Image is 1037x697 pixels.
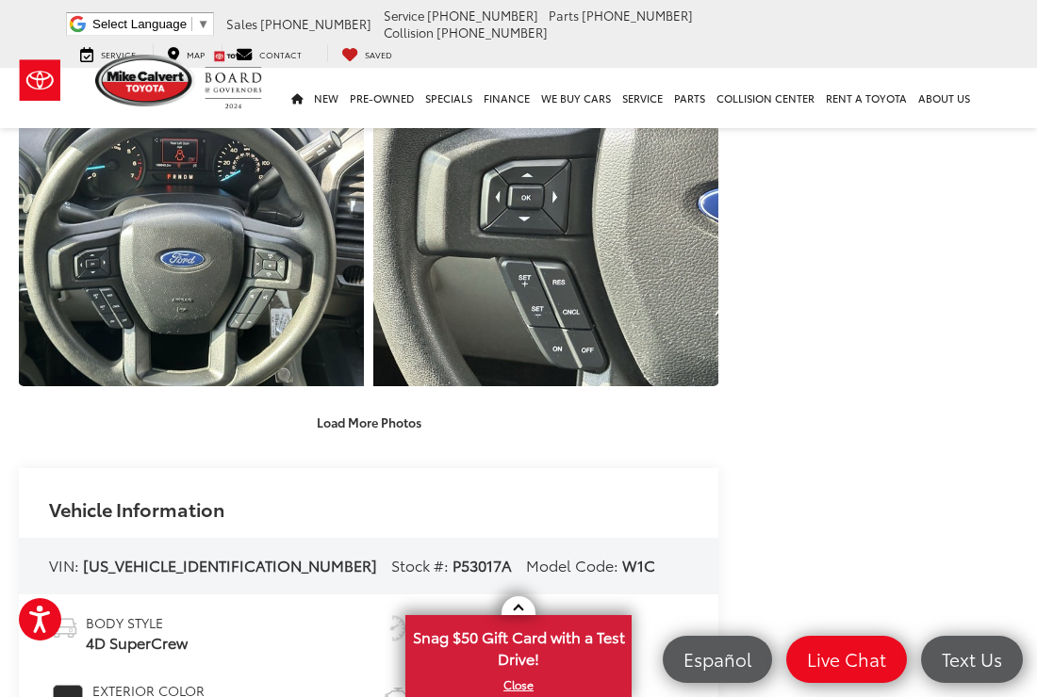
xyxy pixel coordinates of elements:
a: Finance [478,68,535,128]
span: Parts [549,7,579,24]
span: Contact [259,48,302,60]
span: 4D SuperCrew [86,632,188,654]
a: Map [153,44,219,62]
a: Specials [420,68,478,128]
span: [US_VEHICLE_IDENTIFICATION_NUMBER] [83,554,377,575]
span: [PHONE_NUMBER] [260,15,371,32]
button: Load More Photos [304,406,435,439]
span: Snag $50 Gift Card with a Test Drive! [407,617,630,674]
a: Select Language​ [92,17,209,31]
span: [PHONE_NUMBER] [436,24,548,41]
span: Sales [226,15,257,32]
span: ​ [191,17,192,31]
a: Expand Photo 10 [19,127,364,386]
img: 2020 Ford F-150 XL [15,124,367,388]
a: Español [663,636,772,683]
span: Saved [365,48,392,60]
img: Toyota [5,50,75,111]
a: Service [66,44,150,62]
h2: Vehicle Information [49,498,224,519]
span: Live Chat [798,647,896,671]
span: VIN: [49,554,79,575]
span: [PHONE_NUMBER] [582,7,693,24]
a: WE BUY CARS [535,68,617,128]
span: Map [187,48,205,60]
a: Service [617,68,668,128]
span: ▼ [197,17,209,31]
img: 2020 Ford F-150 XL [370,124,721,388]
span: Service [101,48,136,60]
a: Parts [668,68,711,128]
a: Pre-Owned [344,68,420,128]
span: P53017A [453,554,512,575]
span: Text Us [932,647,1012,671]
a: Live Chat [786,636,907,683]
a: Rent a Toyota [820,68,913,128]
span: Collision [384,24,434,41]
span: Model Code: [526,554,618,575]
span: [PHONE_NUMBER] [427,7,538,24]
a: Expand Photo 11 [373,127,718,386]
a: About Us [913,68,976,128]
a: New [308,68,344,128]
span: Stock #: [391,554,449,575]
span: W1C [622,554,655,575]
span: Service [384,7,424,24]
img: Fuel Economy [383,613,413,643]
img: Mike Calvert Toyota [95,55,195,106]
a: Text Us [921,636,1023,683]
span: Español [674,647,761,671]
span: Select Language [92,17,187,31]
a: My Saved Vehicles [327,44,406,62]
a: Home [286,68,308,128]
a: Contact [222,44,316,62]
span: Body Style [86,613,188,632]
a: Collision Center [711,68,820,128]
